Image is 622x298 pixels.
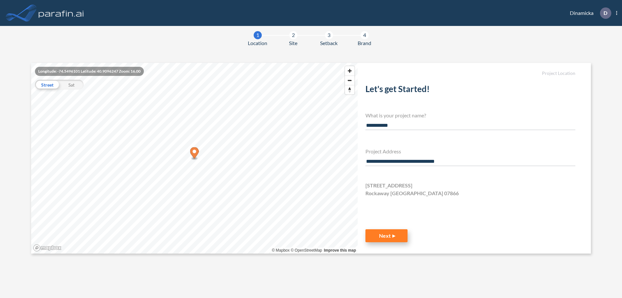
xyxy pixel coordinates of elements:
[320,39,338,47] span: Setback
[365,148,575,154] h4: Project Address
[190,147,199,161] div: Map marker
[33,244,62,252] a: Mapbox homepage
[291,248,322,253] a: OpenStreetMap
[358,39,371,47] span: Brand
[254,31,262,39] div: 1
[345,85,354,94] button: Reset bearing to north
[604,10,607,16] p: D
[37,6,85,19] img: logo
[35,67,144,76] div: Longitude: -74.5496101 Latitude: 40.9096247 Zoom: 16.00
[365,182,412,189] span: [STREET_ADDRESS]
[345,66,354,76] button: Zoom in
[59,80,84,89] div: Sat
[248,39,267,47] span: Location
[31,63,358,254] canvas: Map
[365,112,575,118] h4: What is your project name?
[272,248,290,253] a: Mapbox
[289,31,297,39] div: 2
[345,76,354,85] span: Zoom out
[345,76,354,85] button: Zoom out
[560,7,617,19] div: Dinamicka
[289,39,297,47] span: Site
[365,71,575,76] h5: Project Location
[365,84,575,97] h2: Let's get Started!
[325,31,333,39] div: 3
[361,31,369,39] div: 4
[365,189,459,197] span: Rockaway [GEOGRAPHIC_DATA] 07866
[35,80,59,89] div: Street
[324,248,356,253] a: Improve this map
[365,229,408,242] button: Next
